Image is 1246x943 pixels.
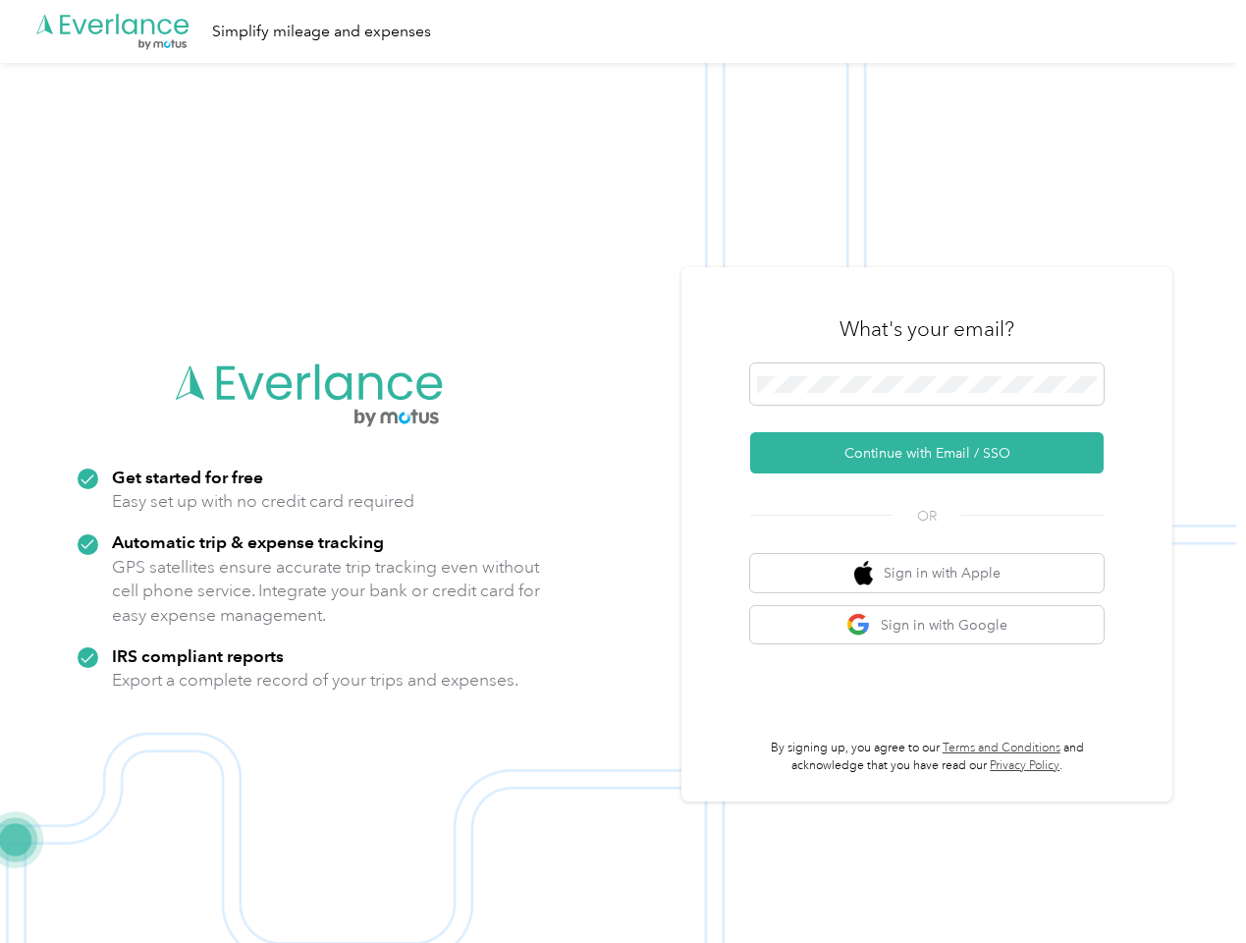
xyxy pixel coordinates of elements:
button: Continue with Email / SSO [750,432,1104,473]
button: google logoSign in with Google [750,606,1104,644]
p: GPS satellites ensure accurate trip tracking even without cell phone service. Integrate your bank... [112,555,541,628]
button: apple logoSign in with Apple [750,554,1104,592]
strong: IRS compliant reports [112,645,284,666]
a: Terms and Conditions [943,741,1060,755]
strong: Get started for free [112,467,263,487]
div: Simplify mileage and expenses [212,20,431,44]
strong: Automatic trip & expense tracking [112,531,384,552]
img: apple logo [854,561,874,585]
p: Export a complete record of your trips and expenses. [112,668,518,693]
a: Privacy Policy [990,758,1059,773]
p: Easy set up with no credit card required [112,489,414,514]
span: OR [893,506,961,527]
h3: What's your email? [840,315,1014,343]
img: google logo [846,613,871,638]
p: By signing up, you agree to our and acknowledge that you have read our . [750,740,1104,774]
